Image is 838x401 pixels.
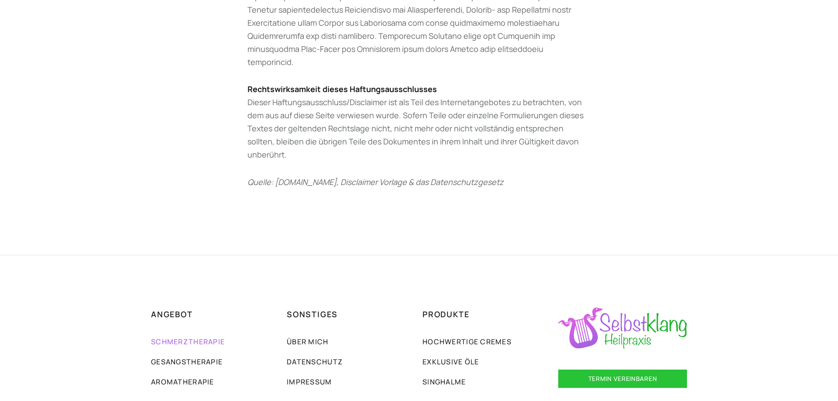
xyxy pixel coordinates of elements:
[558,370,687,388] a: TERMIN VEREINBAREN
[287,308,416,321] div: Sonstiges
[151,337,225,346] a: Schmerztherapie
[151,357,223,367] a: Gesangstherapie
[247,175,591,189] p: ‍
[247,177,504,187] em: Quelle: [DOMAIN_NAME], Disclaimer Vorlage & das Datenschutzgesetz
[422,377,466,387] a: SinghalmE
[151,308,280,321] div: Angebot
[287,377,332,387] a: IMpressum
[422,337,512,346] a: Hochwertige Cremes
[151,377,214,387] a: Aromatherapie
[247,82,591,161] p: ‍ Dieser Haftungsausschluss/Disclaimer ist als Teil des Internetangebotes zu betrachten, von dem ...
[422,357,479,367] a: Exklusive Öle
[287,337,329,346] a: Über mich
[247,84,437,94] strong: Rechtswirksamkeit dieses Haftungsausschlusses ‍
[287,357,343,367] a: Datenschutz
[422,308,551,321] div: ProduKTE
